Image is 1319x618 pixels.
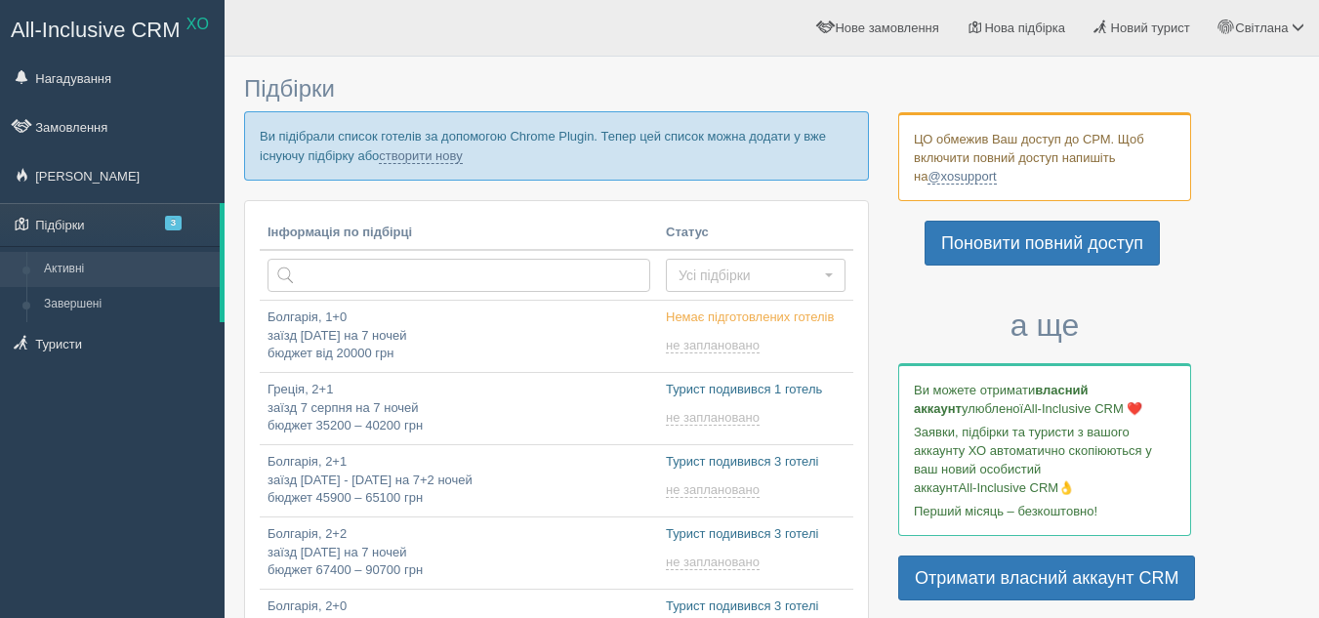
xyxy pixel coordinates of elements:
th: Інформація по підбірці [260,216,658,251]
p: Заявки, підбірки та туристи з вашого аккаунту ХО автоматично скопіюються у ваш новий особистий ак... [914,423,1175,497]
span: All-Inclusive CRM👌 [959,480,1075,495]
a: не заплановано [666,338,763,353]
sup: XO [186,16,209,32]
p: Немає підготовлених готелів [666,309,845,327]
span: Світлана [1235,21,1288,35]
a: Активні [35,252,220,287]
span: All-Inclusive CRM ❤️ [1023,401,1142,416]
p: Турист подивився 3 готелі [666,597,845,616]
span: All-Inclusive CRM [11,18,181,42]
a: Поновити повний доступ [925,221,1160,266]
a: Болгарія, 2+1заїзд [DATE] - [DATE] на 7+2 ночейбюджет 45900 – 65100 грн [260,445,658,516]
th: Статус [658,216,853,251]
a: не заплановано [666,410,763,426]
p: Турист подивився 1 готель [666,381,845,399]
a: Болгарія, 2+2заїзд [DATE] на 7 ночейбюджет 67400 – 90700 грн [260,517,658,589]
span: не заплановано [666,338,760,353]
span: Нова підбірка [984,21,1065,35]
p: Ви підібрали список готелів за допомогою Chrome Plugin. Тепер цей список можна додати у вже існую... [244,111,869,180]
span: не заплановано [666,482,760,498]
p: Турист подивився 3 готелі [666,525,845,544]
span: не заплановано [666,555,760,570]
a: Отримати власний аккаунт CRM [898,556,1195,600]
p: Болгарія, 2+2 заїзд [DATE] на 7 ночей бюджет 67400 – 90700 грн [268,525,650,580]
p: Ви можете отримати улюбленої [914,381,1175,418]
span: Новий турист [1111,21,1190,35]
p: Перший місяць – безкоштовно! [914,502,1175,520]
span: Підбірки [244,75,335,102]
p: Греція, 2+1 заїзд 7 серпня на 7 ночей бюджет 35200 – 40200 грн [268,381,650,435]
span: не заплановано [666,410,760,426]
a: не заплановано [666,482,763,498]
span: 3 [165,216,182,230]
span: Усі підбірки [679,266,820,285]
a: не заплановано [666,555,763,570]
a: Завершені [35,287,220,322]
p: Турист подивився 3 готелі [666,453,845,472]
a: Греція, 2+1заїзд 7 серпня на 7 ночейбюджет 35200 – 40200 грн [260,373,658,444]
p: Болгарія, 1+0 заїзд [DATE] на 7 ночей бюджет від 20000 грн [268,309,650,363]
span: Нове замовлення [835,21,938,35]
p: Болгарія, 2+1 заїзд [DATE] - [DATE] на 7+2 ночей бюджет 45900 – 65100 грн [268,453,650,508]
div: ЦО обмежив Ваш доступ до СРМ. Щоб включити повний доступ напишіть на [898,112,1191,201]
a: @xosupport [927,169,996,185]
a: створити нову [379,148,462,164]
a: All-Inclusive CRM XO [1,1,224,55]
button: Усі підбірки [666,259,845,292]
b: власний аккаунт [914,383,1089,416]
input: Пошук за країною або туристом [268,259,650,292]
a: Болгарія, 1+0заїзд [DATE] на 7 ночейбюджет від 20000 грн [260,301,658,372]
h3: а ще [898,309,1191,343]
